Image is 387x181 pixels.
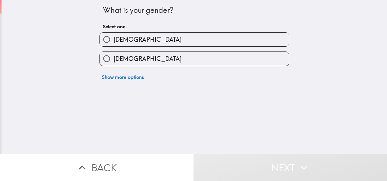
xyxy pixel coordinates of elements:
span: [DEMOGRAPHIC_DATA] [113,35,182,44]
button: Show more options [99,71,146,83]
button: Next [193,154,387,181]
div: What is your gender? [103,5,286,16]
span: [DEMOGRAPHIC_DATA] [113,55,182,63]
button: [DEMOGRAPHIC_DATA] [100,52,289,66]
h6: Select one. [103,23,286,30]
button: [DEMOGRAPHIC_DATA] [100,33,289,46]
